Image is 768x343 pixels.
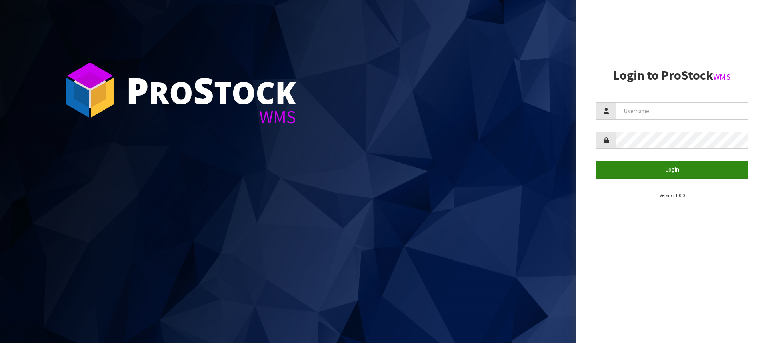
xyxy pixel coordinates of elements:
div: ro tock [126,72,296,108]
small: Version 1.0.0 [660,192,685,198]
span: S [193,66,214,114]
input: Username [616,102,748,120]
small: WMS [713,72,731,82]
h2: Login to ProStock [596,68,748,82]
div: WMS [126,108,296,126]
span: P [126,66,149,114]
img: ProStock Cube [60,60,120,120]
button: Login [596,161,748,178]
